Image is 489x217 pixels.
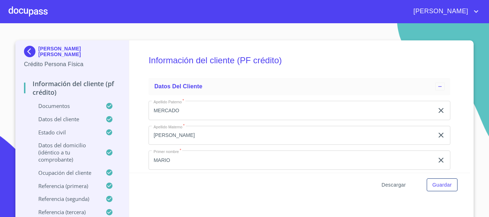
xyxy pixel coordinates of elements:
p: Estado Civil [24,129,106,136]
button: Descargar [379,178,409,192]
h5: Información del cliente (PF crédito) [149,46,450,75]
span: Guardar [432,181,452,189]
p: [PERSON_NAME] [PERSON_NAME] [38,46,120,57]
span: Descargar [382,181,406,189]
button: clear input [437,156,445,164]
p: Crédito Persona Física [24,60,120,69]
p: Referencia (segunda) [24,195,106,202]
p: Referencia (tercera) [24,208,106,216]
span: Datos del cliente [154,83,202,89]
p: Datos del cliente [24,115,106,123]
div: Datos del cliente [149,78,450,95]
p: Información del cliente (PF crédito) [24,79,120,97]
p: Datos del domicilio (idéntico a tu comprobante) [24,142,106,163]
button: clear input [437,106,445,115]
button: account of current user [408,6,480,17]
p: Referencia (primera) [24,182,106,189]
button: Guardar [427,178,457,192]
span: [PERSON_NAME] [408,6,472,17]
div: [PERSON_NAME] [PERSON_NAME] [24,46,120,60]
button: clear input [437,131,445,139]
p: Documentos [24,102,106,109]
img: Docupass spot blue [24,46,38,57]
p: Ocupación del Cliente [24,169,106,176]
